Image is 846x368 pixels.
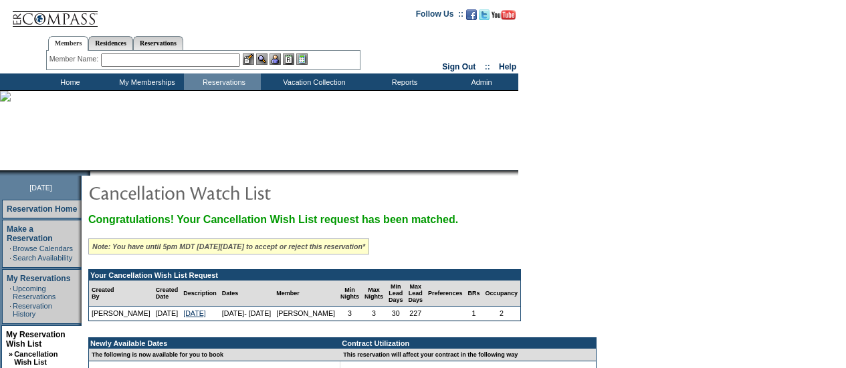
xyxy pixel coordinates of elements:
img: Impersonate [270,53,281,65]
span: [DATE] [29,184,52,192]
a: Make a Reservation [7,224,53,243]
td: Created Date [153,281,181,307]
td: Member [274,281,338,307]
a: My Reservations [7,274,70,283]
a: Members [48,36,89,51]
a: [DATE] [183,309,206,317]
a: Reservations [133,36,183,50]
a: Sign Out [442,62,475,71]
td: This reservation will affect your contract in the following way [340,349,596,361]
td: Preferences [425,281,465,307]
a: Reservation Home [7,204,77,214]
td: Follow Us :: [416,8,463,24]
td: Created By [89,281,153,307]
a: Upcoming Reservations [13,285,56,301]
td: BRs [465,281,483,307]
td: 3 [362,307,386,321]
td: · [9,302,11,318]
td: 30 [386,307,406,321]
td: Vacation Collection [261,73,364,90]
td: Newly Available Dates [89,338,332,349]
td: Dates [219,281,274,307]
a: Search Availability [13,254,72,262]
div: Member Name: [49,53,101,65]
td: Reservations [184,73,261,90]
td: My Memberships [107,73,184,90]
td: 227 [406,307,426,321]
i: Note: You have until 5pm MDT [DATE][DATE] to accept or reject this reservation* [92,242,365,250]
td: Admin [441,73,518,90]
td: [PERSON_NAME] [274,307,338,321]
img: View [256,53,268,65]
span: :: [485,62,490,71]
img: b_edit.gif [243,53,254,65]
td: Min Lead Days [386,281,406,307]
td: The following is now available for you to book [89,349,332,361]
span: Congratulations! Your Cancellation Wish List request has been matched. [88,214,458,225]
td: Min Nights [338,281,362,307]
a: Become our fan on Facebook [466,13,477,21]
td: Max Lead Days [406,281,426,307]
img: pgTtlCancellationNotification.gif [88,179,356,206]
a: Residences [88,36,133,50]
img: promoShadowLeftCorner.gif [86,170,90,176]
td: Contract Utilization [340,338,596,349]
img: b_calculator.gif [296,53,308,65]
td: [PERSON_NAME] [89,307,153,321]
td: 1 [465,307,483,321]
a: Cancellation Wish List [14,350,58,366]
td: 2 [483,307,521,321]
img: blank.gif [90,170,92,176]
td: · [9,254,11,262]
td: Max Nights [362,281,386,307]
td: Your Cancellation Wish List Request [89,270,520,281]
a: My Reservation Wish List [6,330,66,349]
a: Browse Calendars [13,244,73,252]
a: Help [499,62,516,71]
td: [DATE] [153,307,181,321]
td: Description [181,281,219,307]
td: Reports [364,73,441,90]
td: 3 [338,307,362,321]
td: Occupancy [483,281,521,307]
img: Follow us on Twitter [479,9,490,20]
img: Become our fan on Facebook [466,9,477,20]
td: · [9,244,11,252]
td: [DATE]- [DATE] [219,307,274,321]
td: Home [30,73,107,90]
td: · [9,285,11,301]
img: Subscribe to our YouTube Channel [492,10,516,20]
a: Subscribe to our YouTube Channel [492,13,516,21]
a: Reservation History [13,302,52,318]
img: Reservations [283,53,294,65]
a: Follow us on Twitter [479,13,490,21]
b: » [9,350,13,358]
